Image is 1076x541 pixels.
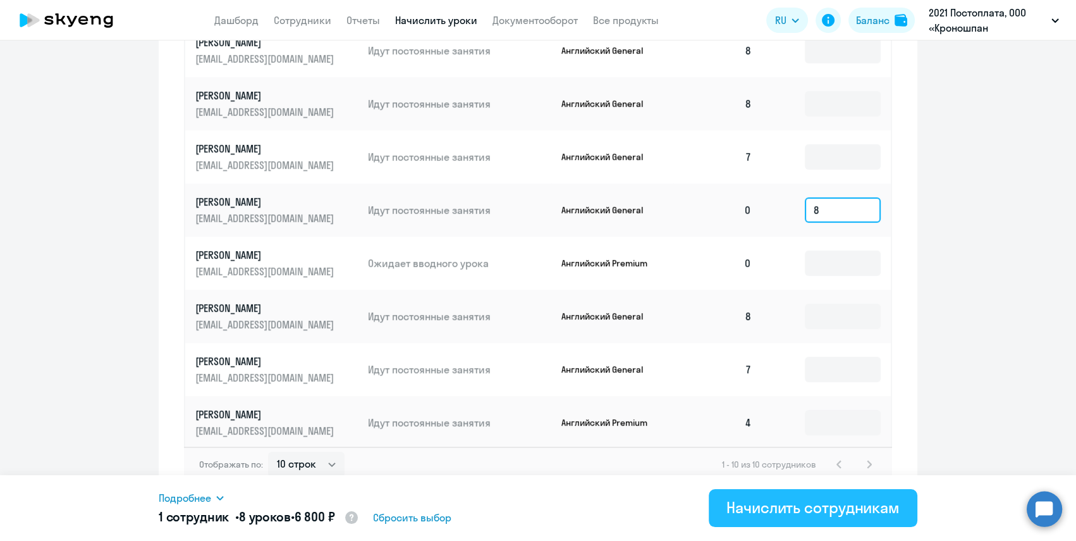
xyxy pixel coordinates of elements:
[195,211,337,225] p: [EMAIL_ADDRESS][DOMAIN_NAME]
[673,24,762,77] td: 8
[214,14,259,27] a: Дашборд
[195,301,358,332] a: [PERSON_NAME][EMAIL_ADDRESS][DOMAIN_NAME]
[373,510,451,525] span: Сбросить выбор
[368,309,551,323] p: Идут постоянные занятия
[368,416,551,430] p: Идут постоянные занятия
[195,142,358,172] a: [PERSON_NAME][EMAIL_ADDRESS][DOMAIN_NAME]
[195,407,337,421] p: [PERSON_NAME]
[561,45,656,56] p: Английский General
[775,13,786,28] span: RU
[195,264,337,278] p: [EMAIL_ADDRESS][DOMAIN_NAME]
[673,396,762,449] td: 4
[922,5,1065,35] button: 2021 Постоплата, ООО «Кроношпан Башкортостан»
[368,44,551,58] p: Идут постоянные занятия
[195,248,337,262] p: [PERSON_NAME]
[195,89,337,103] p: [PERSON_NAME]
[195,142,337,156] p: [PERSON_NAME]
[368,97,551,111] p: Идут постоянные занятия
[368,256,551,270] p: Ожидает вводного урока
[195,52,337,66] p: [EMAIL_ADDRESS][DOMAIN_NAME]
[195,354,337,368] p: [PERSON_NAME]
[294,509,334,525] span: 6 800 ₽
[561,151,656,163] p: Английский General
[195,354,358,385] a: [PERSON_NAME][EMAIL_ADDRESS][DOMAIN_NAME]
[673,183,762,237] td: 0
[274,14,331,27] a: Сотрудники
[195,195,358,225] a: [PERSON_NAME][EMAIL_ADDRESS][DOMAIN_NAME]
[722,459,816,470] span: 1 - 10 из 10 сотрудников
[673,237,762,290] td: 0
[239,509,291,525] span: 8 уроков
[895,14,907,27] img: balance
[159,490,211,506] span: Подробнее
[195,158,337,172] p: [EMAIL_ADDRESS][DOMAIN_NAME]
[195,195,337,209] p: [PERSON_NAME]
[673,343,762,396] td: 7
[159,508,359,527] h5: 1 сотрудник • •
[195,301,337,315] p: [PERSON_NAME]
[195,248,358,278] a: [PERSON_NAME][EMAIL_ADDRESS][DOMAIN_NAME]
[561,98,656,109] p: Английский General
[929,5,1046,35] p: 2021 Постоплата, ООО «Кроношпан Башкортостан»
[368,363,551,376] p: Идут постоянные занятия
[195,35,358,66] a: [PERSON_NAME][EMAIL_ADDRESS][DOMAIN_NAME]
[395,14,477,27] a: Начислить уроки
[195,318,337,332] p: [EMAIL_ADDRESS][DOMAIN_NAME]
[195,424,337,438] p: [EMAIL_ADDRESS][DOMAIN_NAME]
[195,371,337,385] p: [EMAIL_ADDRESS][DOMAIN_NAME]
[673,130,762,183] td: 7
[492,14,578,27] a: Документооборот
[856,13,890,28] div: Баланс
[593,14,659,27] a: Все продукты
[195,407,358,438] a: [PERSON_NAME][EMAIL_ADDRESS][DOMAIN_NAME]
[199,459,263,470] span: Отображать по:
[195,35,337,49] p: [PERSON_NAME]
[766,8,808,33] button: RU
[673,77,762,130] td: 8
[561,364,656,375] p: Английский General
[709,489,917,527] button: Начислить сотрудникам
[561,311,656,322] p: Английский General
[368,203,551,217] p: Идут постоянные занятия
[195,89,358,119] a: [PERSON_NAME][EMAIL_ADDRESS][DOMAIN_NAME]
[561,417,656,428] p: Английский Premium
[561,204,656,216] p: Английский General
[726,497,900,518] div: Начислить сотрудникам
[561,258,656,269] p: Английский Premium
[368,150,551,164] p: Идут постоянные занятия
[673,290,762,343] td: 8
[195,105,337,119] p: [EMAIL_ADDRESS][DOMAIN_NAME]
[848,8,915,33] button: Балансbalance
[346,14,380,27] a: Отчеты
